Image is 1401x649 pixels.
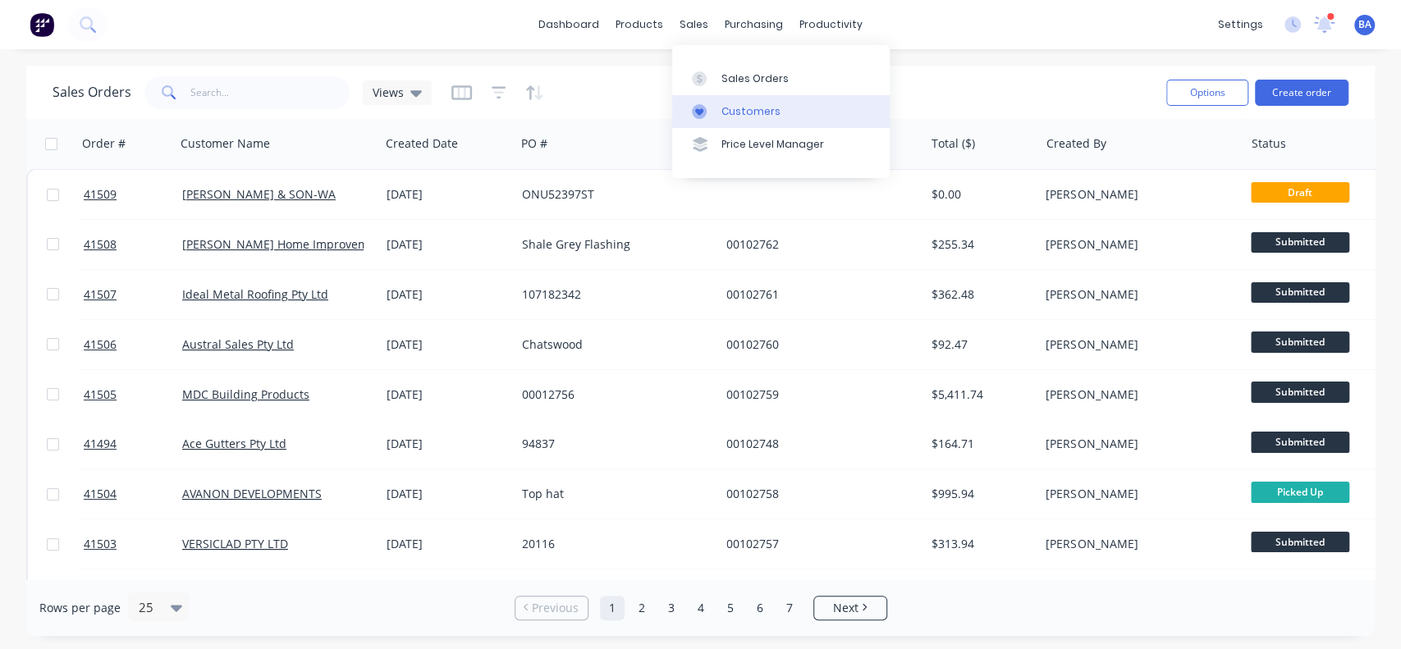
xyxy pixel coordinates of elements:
div: [PERSON_NAME] [1046,436,1228,452]
div: Status [1252,135,1286,152]
span: 41506 [84,336,117,353]
img: Factory [30,12,54,37]
a: AVANON DEVELOPMENTS [182,486,322,501]
a: [PERSON_NAME] & SON-WA [182,186,336,202]
div: Created By [1046,135,1106,152]
div: [PERSON_NAME] [1046,186,1228,203]
span: 41507 [84,286,117,303]
span: Submitted [1251,382,1349,402]
div: [DATE] [387,236,509,253]
a: VERSICLAD PTY LTD [182,536,288,551]
div: 00102748 [726,436,909,452]
a: Next page [814,600,886,616]
a: 41503 [84,519,182,569]
a: Ace Gutters Pty Ltd [182,436,286,451]
a: [PERSON_NAME] Home Improvements Pty Ltd [182,236,433,252]
span: Submitted [1251,432,1349,452]
span: 41505 [84,386,117,403]
a: 41502 [84,569,182,619]
span: Submitted [1251,532,1349,552]
a: Austral Sales Pty Ltd [182,336,294,352]
div: [DATE] [387,186,509,203]
div: 20116 [522,536,704,552]
button: Options [1166,80,1248,106]
a: 41509 [84,170,182,219]
div: products [607,12,671,37]
span: 41503 [84,536,117,552]
div: 00102757 [726,536,909,552]
span: Submitted [1251,232,1349,253]
div: Customer Name [181,135,270,152]
div: [PERSON_NAME] [1046,386,1228,403]
div: 107182342 [522,286,704,303]
div: $313.94 [932,536,1028,552]
div: $255.34 [932,236,1028,253]
a: Page 6 [748,596,772,620]
input: Search... [190,76,350,109]
span: Rows per page [39,600,121,616]
div: [DATE] [387,436,509,452]
div: 94837 [522,436,704,452]
a: Page 2 [630,596,654,620]
div: sales [671,12,717,37]
div: ONU52397ST [522,186,704,203]
div: [PERSON_NAME] [1046,336,1228,353]
a: 41505 [84,370,182,419]
a: Previous page [515,600,588,616]
div: [PERSON_NAME] [1046,236,1228,253]
div: Customers [721,104,781,119]
span: 41504 [84,486,117,502]
span: 41494 [84,436,117,452]
a: 41507 [84,270,182,319]
div: Order # [82,135,126,152]
h1: Sales Orders [53,85,131,100]
a: Price Level Manager [672,128,890,161]
span: Picked Up [1251,482,1349,502]
div: $164.71 [932,436,1028,452]
div: 00102758 [726,486,909,502]
span: 41508 [84,236,117,253]
div: Shale Grey Flashing [522,236,704,253]
div: [DATE] [387,286,509,303]
a: dashboard [530,12,607,37]
span: Draft [1251,182,1349,203]
span: Next [833,600,858,616]
span: 41509 [84,186,117,203]
div: productivity [791,12,871,37]
div: 00012756 [522,386,704,403]
button: Create order [1255,80,1348,106]
a: MDC Building Products [182,386,309,402]
div: [DATE] [387,486,509,502]
a: Customers [672,95,890,128]
span: Submitted [1251,331,1349,352]
a: Page 4 [689,596,713,620]
div: [DATE] [387,336,509,353]
div: Created Date [386,135,458,152]
span: Submitted [1251,282,1349,303]
div: Price Level Manager [721,137,824,152]
a: Page 3 [659,596,684,620]
div: PO # [521,135,547,152]
span: Previous [532,600,579,616]
div: Top hat [522,486,704,502]
a: 41506 [84,320,182,369]
a: Page 5 [718,596,743,620]
ul: Pagination [508,596,894,620]
div: settings [1210,12,1271,37]
div: 00102759 [726,386,909,403]
a: 41504 [84,469,182,519]
span: BA [1358,17,1371,32]
div: [DATE] [387,386,509,403]
div: [DATE] [387,536,509,552]
a: 41494 [84,419,182,468]
div: $0.00 [932,186,1028,203]
div: Sales Orders [721,71,789,86]
div: [PERSON_NAME] [1046,286,1228,303]
div: $92.47 [932,336,1028,353]
div: Chatswood [522,336,704,353]
a: Ideal Metal Roofing Pty Ltd [182,286,328,302]
div: 00102762 [726,236,909,253]
div: [PERSON_NAME] [1046,536,1228,552]
a: Page 7 [777,596,802,620]
div: $995.94 [932,486,1028,502]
